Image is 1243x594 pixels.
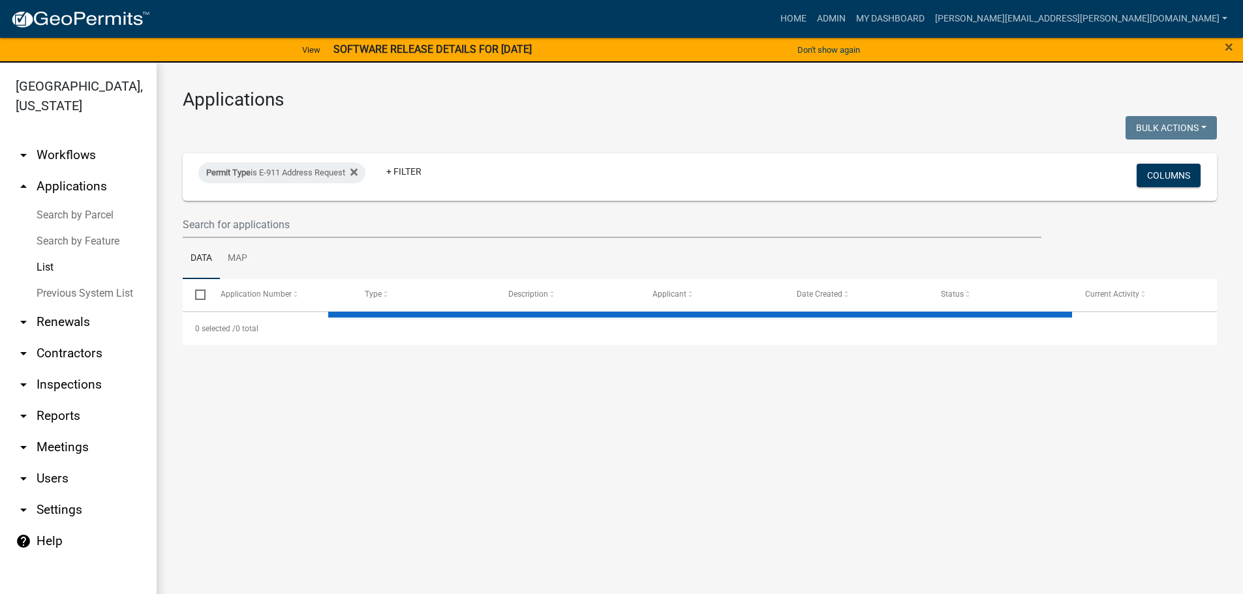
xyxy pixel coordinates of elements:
datatable-header-cell: Type [352,279,496,310]
span: Permit Type [206,168,251,177]
a: Data [183,238,220,280]
a: Map [220,238,255,280]
i: arrow_drop_down [16,471,31,486]
datatable-header-cell: Date Created [784,279,928,310]
i: arrow_drop_down [16,408,31,424]
a: View [297,39,326,61]
div: 0 total [183,312,1217,345]
span: Current Activity [1085,290,1139,299]
a: My Dashboard [851,7,930,31]
a: Admin [812,7,851,31]
div: is E-911 Address Request [198,162,365,183]
a: [PERSON_NAME][EMAIL_ADDRESS][PERSON_NAME][DOMAIN_NAME] [930,7,1233,31]
span: Applicant [652,290,686,299]
h3: Applications [183,89,1217,111]
i: arrow_drop_down [16,147,31,163]
i: arrow_drop_down [16,439,31,455]
a: Home [775,7,812,31]
datatable-header-cell: Applicant [640,279,784,310]
span: Status [941,290,964,299]
input: Search for applications [183,211,1041,238]
i: arrow_drop_down [16,346,31,361]
datatable-header-cell: Status [928,279,1073,310]
button: Close [1225,39,1233,55]
i: arrow_drop_down [16,377,31,393]
strong: SOFTWARE RELEASE DETAILS FOR [DATE] [333,43,532,55]
button: Columns [1137,164,1201,187]
span: 0 selected / [195,324,236,333]
datatable-header-cell: Select [183,279,207,310]
datatable-header-cell: Current Activity [1073,279,1217,310]
i: arrow_drop_up [16,179,31,194]
span: Application Number [221,290,292,299]
span: Type [365,290,382,299]
i: help [16,533,31,549]
i: arrow_drop_down [16,314,31,330]
a: + Filter [376,160,432,183]
datatable-header-cell: Application Number [207,279,352,310]
span: Date Created [797,290,842,299]
span: Description [508,290,548,299]
button: Don't show again [792,39,865,61]
span: × [1225,38,1233,56]
datatable-header-cell: Description [496,279,640,310]
i: arrow_drop_down [16,502,31,518]
button: Bulk Actions [1126,116,1217,140]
